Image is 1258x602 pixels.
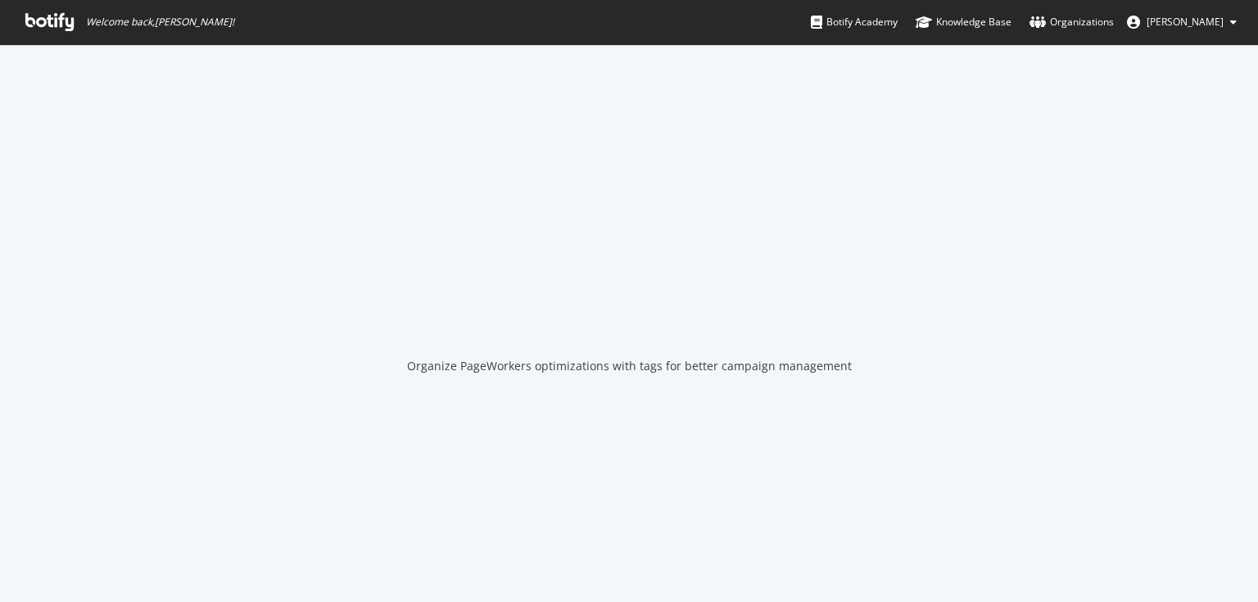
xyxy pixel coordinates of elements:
[1147,15,1224,29] span: Rachel Holey
[811,14,898,30] div: Botify Academy
[86,16,234,29] span: Welcome back, [PERSON_NAME] !
[1029,14,1114,30] div: Organizations
[1114,9,1250,35] button: [PERSON_NAME]
[916,14,1011,30] div: Knowledge Base
[570,273,688,332] div: animation
[407,358,852,374] div: Organize PageWorkers optimizations with tags for better campaign management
